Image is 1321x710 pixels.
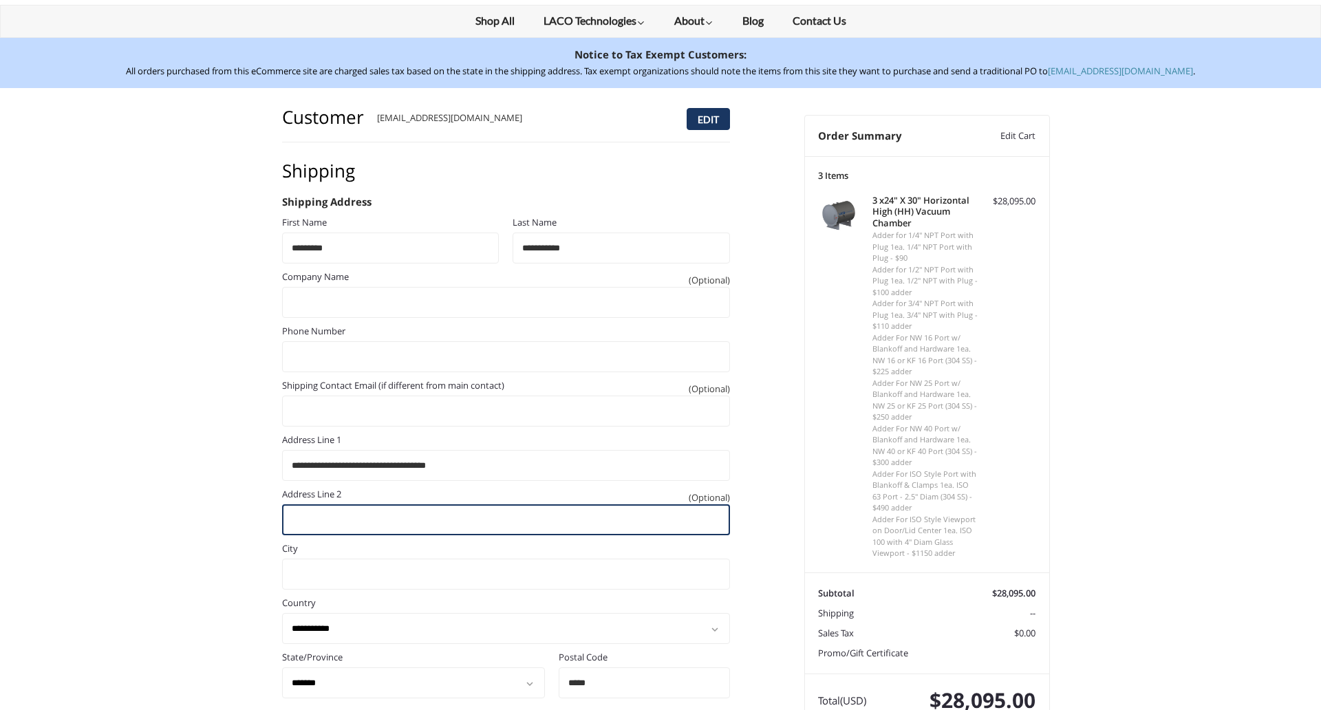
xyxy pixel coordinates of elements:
p: All orders purchased from this eCommerce site are charged sales tax based on the state in the shi... [10,65,1311,78]
li: Adder for 3/4" NPT Port with Plug 1ea. 3/4" NPT with Plug - $110 adder [872,298,978,332]
label: Address Line 1 [282,433,730,447]
small: (Optional) [689,383,730,396]
a: Contact Us [779,6,859,36]
span: Subtotal [818,587,855,599]
small: (Optional) [689,274,730,288]
span: Total (USD) [818,693,866,707]
span: $0.00 [1014,627,1035,639]
label: First Name [282,216,500,230]
li: Adder for 1/4" NPT Port with Plug 1ea. 1/4" NPT Port with Plug - $90 [872,230,978,264]
a: About [660,6,727,37]
span: Sales Tax [818,627,854,639]
h4: 3 x 24" X 30" Horizontal High (HH) Vacuum Chamber [872,195,978,228]
a: LACO Technologies [530,6,658,37]
label: Postal Code [559,651,730,665]
label: Shipping Contact Email (if different from main contact) [282,379,730,393]
a: Blog [729,6,777,36]
label: Company Name [282,270,730,284]
label: Last Name [513,216,730,230]
h3: 3 Items [818,170,1035,181]
li: Adder For ISO Style Viewport on Door/Lid Center 1ea. ISO 100 with 4" Diam Glass Viewport - $1150 ... [872,514,978,559]
a: [EMAIL_ADDRESS][DOMAIN_NAME] [1048,65,1193,77]
a: Edit Cart [971,129,1035,143]
li: Adder For NW 40 Port w/ Blankoff and Hardware 1ea. NW 40 or KF 40 Port (304 SS) - $300 adder [872,423,978,469]
legend: Shipping Address [282,194,372,216]
a: Shop All [462,6,528,36]
label: Country [282,596,730,610]
div: [EMAIL_ADDRESS][DOMAIN_NAME] [377,111,660,125]
a: Promo/Gift Certificate [818,647,908,659]
h3: Order Summary [818,129,971,143]
label: City [282,542,730,556]
h2: Customer [282,106,364,129]
li: Adder For ISO Style Port with Blankoff & Clamps 1ea. ISO 63 Port - 2.5" Diam (304 SS) - $490 adder [872,469,978,514]
small: (Optional) [689,491,730,505]
h3: Notice to Tax Exempt Customers: [10,48,1311,61]
li: Adder For NW 16 Port w/ Blankoff and Hardware 1ea. NW 16 or KF 16 Port (304 SS) - $225 adder [872,332,978,378]
div: $28,095.00 [981,195,1035,208]
label: Address Line 2 [282,488,730,502]
label: Phone Number [282,325,730,338]
li: Adder For NW 25 Port w/ Blankoff and Hardware 1ea. NW 25 or KF 25 Port (304 SS) - $250 adder [872,378,978,423]
span: $28,095.00 [992,587,1035,599]
span: -- [1030,607,1035,619]
li: Adder for 1/2" NPT Port with Plug 1ea. 1/2" NPT with Plug - $100 adder [872,264,978,299]
span: Shipping [818,607,854,619]
h2: Shipping [282,160,363,182]
button: Edit [687,108,730,130]
label: State/Province [282,651,546,665]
